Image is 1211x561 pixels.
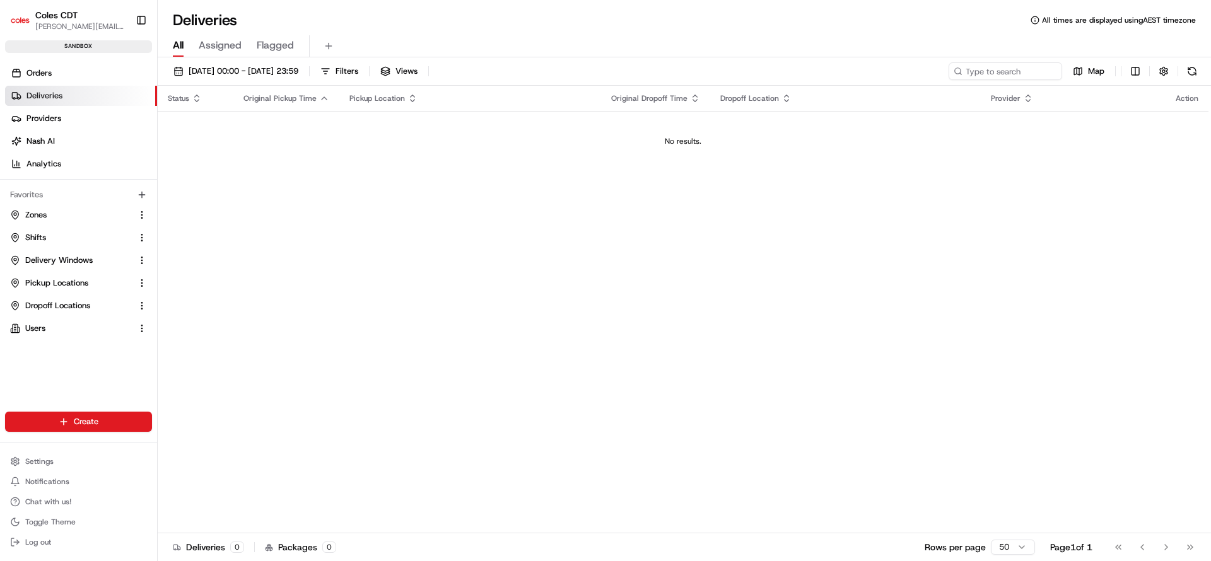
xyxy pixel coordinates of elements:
[10,323,132,334] a: Users
[5,250,152,270] button: Delivery Windows
[25,300,90,311] span: Dropoff Locations
[173,541,244,553] div: Deliveries
[925,541,986,553] p: Rows per page
[395,66,418,77] span: Views
[720,93,779,103] span: Dropoff Location
[5,40,152,53] div: sandbox
[25,209,47,221] span: Zones
[25,456,54,466] span: Settings
[5,533,152,551] button: Log out
[375,62,423,80] button: Views
[5,185,152,205] div: Favorites
[5,228,152,248] button: Shifts
[5,108,157,129] a: Providers
[173,10,237,30] h1: Deliveries
[5,412,152,432] button: Create
[5,273,152,293] button: Pickup Locations
[257,38,294,53] span: Flagged
[189,66,298,77] span: [DATE] 00:00 - [DATE] 23:59
[5,5,131,35] button: Coles CDTColes CDT[PERSON_NAME][EMAIL_ADDRESS][PERSON_NAME][DOMAIN_NAME]
[1042,15,1196,25] span: All times are displayed using AEST timezone
[315,62,364,80] button: Filters
[949,62,1062,80] input: Type to search
[168,93,189,103] span: Status
[25,497,71,507] span: Chat with us!
[349,93,405,103] span: Pickup Location
[5,453,152,470] button: Settings
[10,209,132,221] a: Zones
[25,537,51,547] span: Log out
[5,473,152,490] button: Notifications
[25,255,93,266] span: Delivery Windows
[5,86,157,106] a: Deliveries
[163,136,1203,146] div: No results.
[265,541,336,553] div: Packages
[5,513,152,531] button: Toggle Theme
[1050,541,1092,553] div: Page 1 of 1
[1176,93,1198,103] div: Action
[25,517,76,527] span: Toggle Theme
[26,136,55,147] span: Nash AI
[74,416,98,427] span: Create
[1183,62,1201,80] button: Refresh
[5,318,152,338] button: Users
[611,93,687,103] span: Original Dropoff Time
[991,93,1021,103] span: Provider
[26,90,62,101] span: Deliveries
[5,63,157,83] a: Orders
[199,38,242,53] span: Assigned
[1088,66,1104,77] span: Map
[25,232,46,243] span: Shifts
[173,38,184,53] span: All
[10,300,132,311] a: Dropoff Locations
[25,477,69,487] span: Notifications
[25,277,88,289] span: Pickup Locations
[5,296,152,316] button: Dropoff Locations
[5,154,157,174] a: Analytics
[25,323,45,334] span: Users
[5,131,157,151] a: Nash AI
[168,62,304,80] button: [DATE] 00:00 - [DATE] 23:59
[230,541,244,553] div: 0
[322,541,336,553] div: 0
[1067,62,1110,80] button: Map
[10,277,132,289] a: Pickup Locations
[5,493,152,511] button: Chat with us!
[336,66,358,77] span: Filters
[10,232,132,243] a: Shifts
[26,113,61,124] span: Providers
[35,9,78,21] button: Coles CDT
[35,21,126,32] button: [PERSON_NAME][EMAIL_ADDRESS][PERSON_NAME][DOMAIN_NAME]
[5,205,152,225] button: Zones
[10,255,132,266] a: Delivery Windows
[26,158,61,170] span: Analytics
[26,67,52,79] span: Orders
[10,10,30,30] img: Coles CDT
[243,93,317,103] span: Original Pickup Time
